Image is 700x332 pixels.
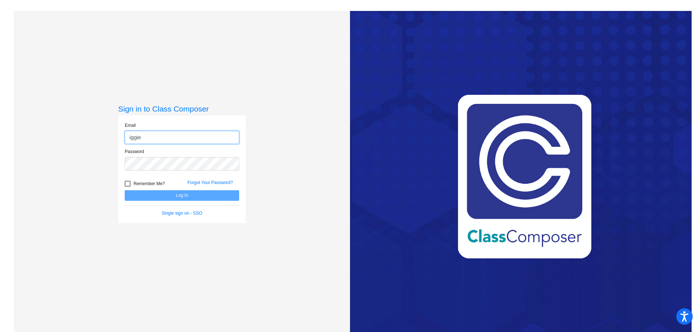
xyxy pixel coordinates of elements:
label: Email [125,122,136,129]
a: Forgot Your Password? [187,180,233,185]
button: Log In [125,190,239,201]
h3: Sign in to Class Composer [118,104,246,113]
label: Password [125,148,144,155]
a: Single sign on - SSO [162,211,202,216]
span: Remember Me? [133,179,165,188]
